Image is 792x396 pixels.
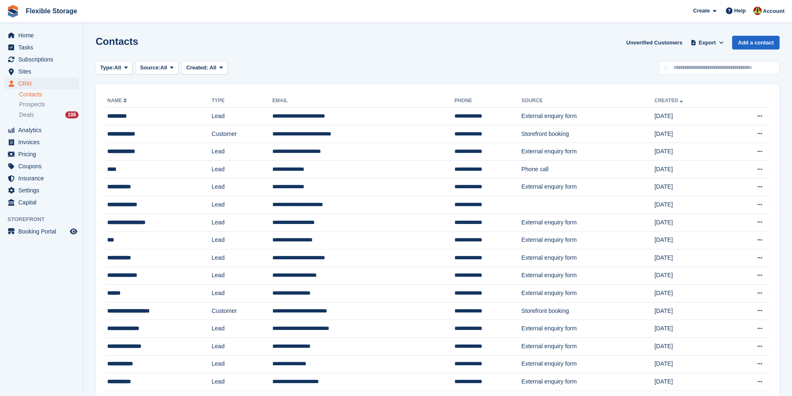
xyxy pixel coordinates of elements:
span: Help [734,7,746,15]
button: Export [689,36,725,49]
td: External enquiry form [521,249,654,267]
a: Contacts [19,91,79,98]
td: External enquiry form [521,178,654,196]
td: External enquiry form [521,108,654,125]
td: External enquiry form [521,143,654,161]
td: [DATE] [654,231,728,249]
span: Source: [140,64,160,72]
a: Name [107,98,128,103]
td: External enquiry form [521,337,654,355]
td: Lead [212,196,272,214]
span: Analytics [18,124,68,136]
span: Storefront [7,215,83,224]
td: Customer [212,125,272,143]
a: menu [4,30,79,41]
th: Phone [454,94,521,108]
img: David Jones [753,7,762,15]
td: Lead [212,160,272,178]
span: Tasks [18,42,68,53]
a: menu [4,160,79,172]
button: Type: All [96,61,132,75]
span: All [210,64,217,71]
span: CRM [18,78,68,89]
a: menu [4,184,79,196]
span: Created: [186,64,208,71]
a: menu [4,136,79,148]
span: Export [699,39,716,47]
button: Source: All [136,61,178,75]
th: Source [521,94,654,108]
td: Storefront booking [521,125,654,143]
span: Pricing [18,148,68,160]
td: External enquiry form [521,320,654,338]
td: [DATE] [654,267,728,285]
span: Home [18,30,68,41]
td: [DATE] [654,125,728,143]
td: [DATE] [654,108,728,125]
td: Lead [212,337,272,355]
span: Create [693,7,710,15]
a: Created [654,98,685,103]
td: Customer [212,302,272,320]
span: Coupons [18,160,68,172]
td: Lead [212,214,272,231]
span: Account [763,7,785,15]
td: [DATE] [654,143,728,161]
span: Prospects [19,101,45,108]
img: stora-icon-8386f47178a22dfd0bd8f6a31ec36ba5ce8667c1dd55bd0f319d3a0aa187defe.svg [7,5,19,17]
span: All [160,64,168,72]
a: menu [4,78,79,89]
td: [DATE] [654,320,728,338]
td: [DATE] [654,285,728,303]
td: Lead [212,285,272,303]
td: Lead [212,373,272,391]
td: [DATE] [654,355,728,373]
td: Lead [212,355,272,373]
td: [DATE] [654,214,728,231]
td: External enquiry form [521,214,654,231]
td: External enquiry form [521,285,654,303]
td: Lead [212,267,272,285]
a: menu [4,54,79,65]
td: [DATE] [654,249,728,267]
span: Subscriptions [18,54,68,65]
a: menu [4,172,79,184]
span: Type: [100,64,114,72]
button: Created: All [182,61,227,75]
a: Prospects [19,100,79,109]
td: [DATE] [654,178,728,196]
td: External enquiry form [521,231,654,249]
td: Lead [212,178,272,196]
th: Type [212,94,272,108]
span: Booking Portal [18,226,68,237]
h1: Contacts [96,36,138,47]
td: Lead [212,231,272,249]
td: [DATE] [654,196,728,214]
span: Settings [18,184,68,196]
td: External enquiry form [521,373,654,391]
td: Storefront booking [521,302,654,320]
a: Unverified Customers [623,36,686,49]
span: Insurance [18,172,68,184]
td: Lead [212,143,272,161]
a: menu [4,226,79,237]
a: Preview store [69,226,79,236]
td: External enquiry form [521,267,654,285]
a: menu [4,42,79,53]
div: 106 [65,111,79,118]
td: Phone call [521,160,654,178]
td: External enquiry form [521,355,654,373]
a: menu [4,124,79,136]
a: Deals 106 [19,111,79,119]
td: Lead [212,108,272,125]
td: Lead [212,249,272,267]
a: menu [4,66,79,77]
a: menu [4,148,79,160]
span: Capital [18,197,68,208]
th: Email [272,94,454,108]
span: Sites [18,66,68,77]
a: menu [4,197,79,208]
td: Lead [212,320,272,338]
td: [DATE] [654,373,728,391]
td: [DATE] [654,337,728,355]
